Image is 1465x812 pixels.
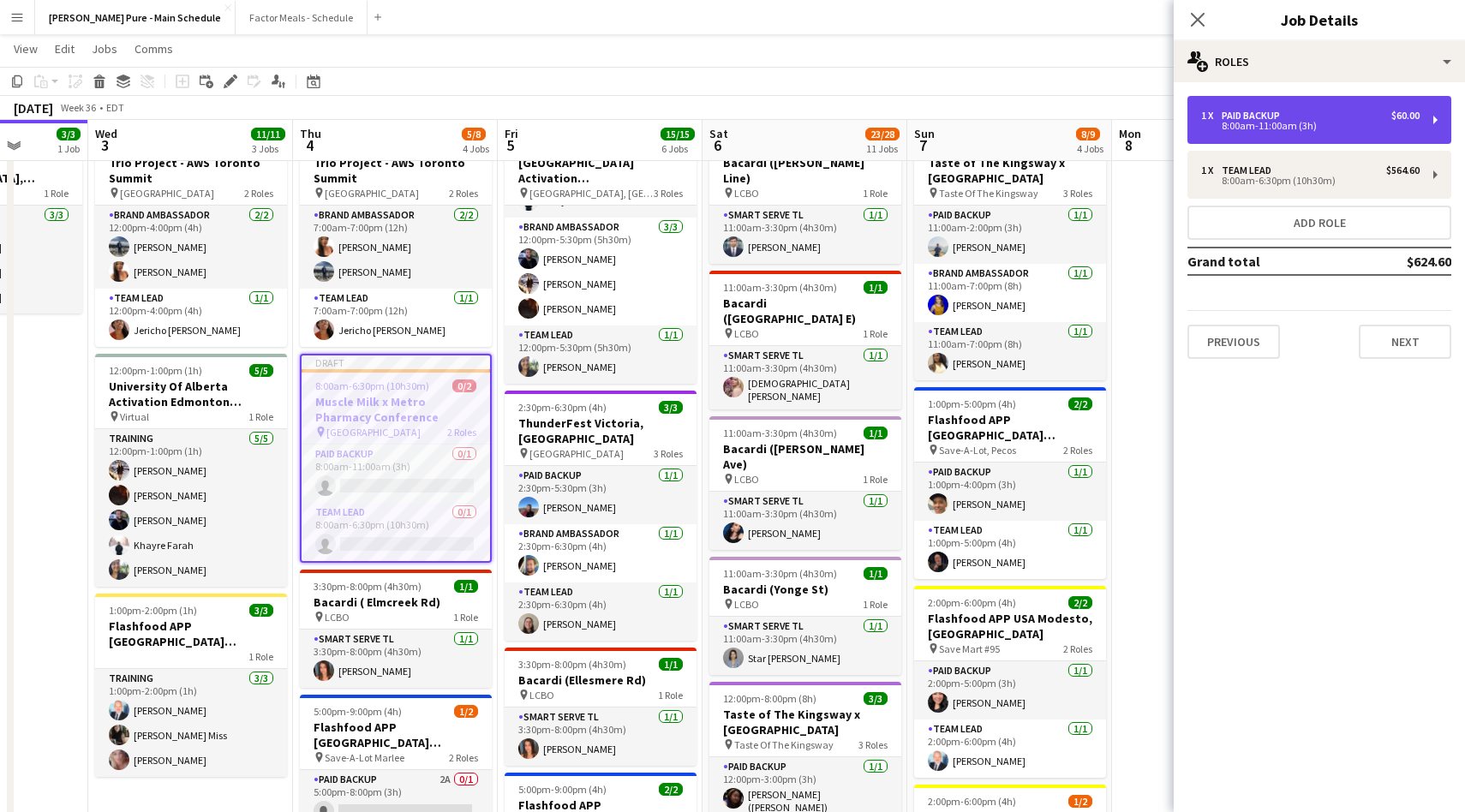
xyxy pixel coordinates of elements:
span: 3 Roles [654,447,683,460]
h3: Muscle Milk x Metro Pharmacy Conference [302,394,490,425]
app-card-role: Team Lead1/112:00pm-5:30pm (5h30m)[PERSON_NAME] [505,325,697,384]
app-job-card: Draft8:00am-6:30pm (10h30m)0/2Muscle Milk x Metro Pharmacy Conference [GEOGRAPHIC_DATA]2 RolesPai... [300,354,492,563]
span: 15/15 [661,128,695,140]
span: 1 Role [248,410,273,423]
span: 3:30pm-8:00pm (4h30m) [314,580,422,593]
app-card-role: Team Lead1/12:00pm-6:00pm (4h)[PERSON_NAME] [914,719,1106,778]
div: 11:00am-3:30pm (4h30m)1/1Bacardi ([GEOGRAPHIC_DATA] E) LCBO1 RoleSmart Serve TL1/111:00am-3:30pm ... [709,271,901,409]
span: [GEOGRAPHIC_DATA] [120,187,214,200]
app-job-card: 12:00pm-4:00pm (4h)3/3Trio Project - AWS Toronto Summit [GEOGRAPHIC_DATA]2 RolesBrand Ambassador2... [95,130,287,347]
span: 3/3 [864,692,888,705]
span: 3/3 [57,128,81,140]
app-job-card: 1:00pm-5:00pm (4h)2/2Flashfood APP [GEOGRAPHIC_DATA] [GEOGRAPHIC_DATA], [GEOGRAPHIC_DATA] Save-A-... [914,387,1106,579]
span: 3/3 [659,401,683,414]
span: 2 Roles [449,751,478,764]
span: 1/1 [659,658,683,671]
app-job-card: 11:00am-7:00pm (8h)3/3Taste of The Kingsway x [GEOGRAPHIC_DATA] Taste Of The Kingsway3 RolesPaid ... [914,130,1106,380]
span: Week 36 [57,101,99,114]
span: 2 Roles [244,187,273,200]
span: 5:00pm-9:00pm (4h) [314,705,402,718]
span: 12:00pm-8:00pm (8h) [723,692,816,705]
button: [PERSON_NAME] Pure - Main Schedule [35,1,236,34]
span: Thu [300,126,321,141]
h3: Taste of The Kingsway x [GEOGRAPHIC_DATA] [709,707,901,737]
h3: Flashfood APP [GEOGRAPHIC_DATA] [GEOGRAPHIC_DATA], [GEOGRAPHIC_DATA] [300,719,492,750]
span: LCBO [529,689,554,702]
span: 1 Role [863,187,888,200]
div: 1 Job [57,142,80,155]
span: 8 [1116,135,1141,155]
span: [GEOGRAPHIC_DATA] [529,447,624,460]
span: 1/1 [864,567,888,580]
td: Grand total [1187,248,1350,275]
h3: Bacardi ([PERSON_NAME] Ave) [709,441,901,472]
app-card-role: Paid Backup1/11:00pm-4:00pm (3h)[PERSON_NAME] [914,463,1106,521]
app-job-card: 12:00pm-5:30pm (5h30m)5/5[GEOGRAPHIC_DATA] Activation [GEOGRAPHIC_DATA] [GEOGRAPHIC_DATA], [GEOGR... [505,130,697,384]
td: $624.60 [1350,248,1451,275]
h3: University Of Alberta Activation Edmonton Training [95,379,287,409]
span: 1 Role [248,650,273,663]
span: LCBO [734,473,759,486]
button: Factor Meals - Schedule [236,1,368,34]
div: 11:00am-3:30pm (4h30m)1/1Bacardi ([PERSON_NAME] Line) LCBO1 RoleSmart Serve TL1/111:00am-3:30pm (... [709,130,901,264]
app-card-role: Training5/512:00pm-1:00pm (1h)[PERSON_NAME][PERSON_NAME][PERSON_NAME]Khayre Farah[PERSON_NAME] [95,429,287,587]
div: 2:00pm-6:00pm (4h)2/2Flashfood APP USA Modesto, [GEOGRAPHIC_DATA] Save Mart #952 RolesPaid Backup... [914,586,1106,778]
span: 1/1 [864,427,888,439]
app-card-role: Smart Serve TL1/111:00am-3:30pm (4h30m)[PERSON_NAME] [709,206,901,264]
span: 2/2 [659,783,683,796]
a: Jobs [85,38,124,60]
span: 2:00pm-6:00pm (4h) [928,795,1016,808]
span: 2:30pm-6:30pm (4h) [518,401,607,414]
span: View [14,41,38,57]
span: Wed [95,126,117,141]
div: 11:00am-3:30pm (4h30m)1/1Bacardi ([PERSON_NAME] Ave) LCBO1 RoleSmart Serve TL1/111:00am-3:30pm (4... [709,416,901,550]
span: 3 [93,135,117,155]
app-card-role: Brand Ambassador2/212:00pm-4:00pm (4h)[PERSON_NAME][PERSON_NAME] [95,206,287,289]
span: 11:00am-3:30pm (4h30m) [723,281,837,294]
span: [GEOGRAPHIC_DATA] [326,426,421,439]
span: 5 [502,135,518,155]
span: [GEOGRAPHIC_DATA] [325,187,419,200]
span: 2 Roles [449,187,478,200]
div: Team Lead [1222,164,1278,176]
h3: Flashfood APP USA Modesto, [GEOGRAPHIC_DATA] [914,611,1106,642]
span: Taste Of The Kingsway [939,187,1038,200]
h3: Bacardi (Yonge St) [709,582,901,597]
div: 8:00am-11:00am (3h) [1201,122,1420,130]
app-job-card: 3:30pm-8:00pm (4h30m)1/1Bacardi (Ellesmere Rd) LCBO1 RoleSmart Serve TL1/13:30pm-8:00pm (4h30m)[P... [505,648,697,766]
app-job-card: 2:30pm-6:30pm (4h)3/3ThunderFest Victoria, [GEOGRAPHIC_DATA] [GEOGRAPHIC_DATA]3 RolesPaid Backup1... [505,391,697,641]
span: 5/8 [462,128,486,140]
span: 2/2 [1068,397,1092,410]
h3: Flashfood APP [GEOGRAPHIC_DATA] [GEOGRAPHIC_DATA], [GEOGRAPHIC_DATA] [914,412,1106,443]
app-card-role: Paid Backup1/12:30pm-5:30pm (3h)[PERSON_NAME] [505,466,697,524]
app-card-role: Brand Ambassador2/27:00am-7:00pm (12h)[PERSON_NAME][PERSON_NAME] [300,206,492,289]
app-job-card: 12:00pm-1:00pm (1h)5/5University Of Alberta Activation Edmonton Training Virtual1 RoleTraining5/5... [95,354,287,587]
h3: Bacardi ( Elmcreek Rd) [300,594,492,610]
h3: Taste of The Kingsway x [GEOGRAPHIC_DATA] [914,155,1106,186]
span: 8:00am-6:30pm (10h30m) [315,379,429,392]
div: $564.60 [1386,164,1420,176]
div: 1:00pm-2:00pm (1h)3/3Flashfood APP [GEOGRAPHIC_DATA] Modesto Training1 RoleTraining3/31:00pm-2:00... [95,594,287,777]
span: 1/1 [454,580,478,593]
span: 11:00am-3:30pm (4h30m) [723,567,837,580]
div: 8:00am-6:30pm (10h30m) [1201,176,1420,185]
span: 1:00pm-2:00pm (1h) [109,604,197,617]
h3: Trio Project - AWS Toronto Summit [300,155,492,186]
span: 3 Roles [654,187,683,200]
app-card-role: Training3/31:00pm-2:00pm (1h)[PERSON_NAME][PERSON_NAME] Miss[PERSON_NAME] [95,669,287,777]
app-card-role: Team Lead1/112:00pm-4:00pm (4h)Jericho [PERSON_NAME] [95,289,287,347]
app-card-role: Smart Serve TL1/111:00am-3:30pm (4h30m)[DEMOGRAPHIC_DATA][PERSON_NAME] [709,346,901,409]
div: Roles [1174,41,1465,82]
app-card-role: Smart Serve TL1/13:30pm-8:00pm (4h30m)[PERSON_NAME] [300,630,492,688]
div: $60.00 [1391,110,1420,122]
button: Next [1359,325,1451,359]
span: Edit [55,41,75,57]
div: Draft [302,355,490,369]
span: 7 [912,135,935,155]
div: 3 Jobs [252,142,284,155]
app-card-role: Brand Ambassador1/111:00am-7:00pm (8h)[PERSON_NAME] [914,264,1106,322]
app-card-role: Brand Ambassador1/12:30pm-6:30pm (4h)[PERSON_NAME] [505,524,697,582]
